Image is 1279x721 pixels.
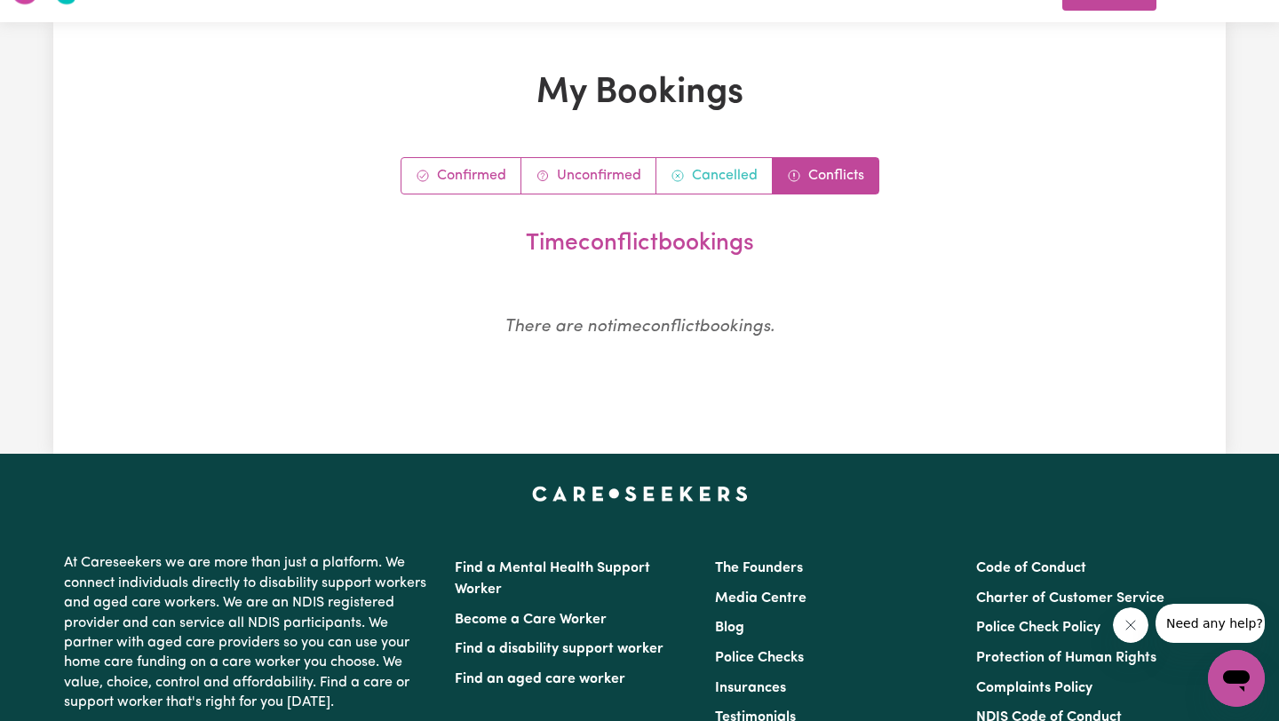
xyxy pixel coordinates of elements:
[455,642,663,656] a: Find a disability support worker
[976,561,1086,575] a: Code of Conduct
[976,681,1092,695] a: Complaints Policy
[504,319,775,336] em: There are no timeconflict bookings.
[1208,650,1265,707] iframe: Button to launch messaging window
[455,613,607,627] a: Become a Care Worker
[162,72,1117,115] h1: My Bookings
[521,158,656,194] a: Unconfirmed bookings
[455,672,625,686] a: Find an aged care worker
[169,230,1110,258] h2: timeconflict bookings
[715,681,786,695] a: Insurances
[455,561,650,597] a: Find a Mental Health Support Worker
[773,158,878,194] a: Conflict bookings
[976,621,1100,635] a: Police Check Policy
[715,561,803,575] a: The Founders
[532,486,748,500] a: Careseekers home page
[715,591,806,606] a: Media Centre
[715,651,804,665] a: Police Checks
[976,591,1164,606] a: Charter of Customer Service
[715,621,744,635] a: Blog
[64,546,433,719] p: At Careseekers we are more than just a platform. We connect individuals directly to disability su...
[1156,604,1265,643] iframe: Message from company
[656,158,773,194] a: Cancelled bookings
[1113,607,1148,643] iframe: Close message
[401,158,521,194] a: Confirmed bookings
[976,651,1156,665] a: Protection of Human Rights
